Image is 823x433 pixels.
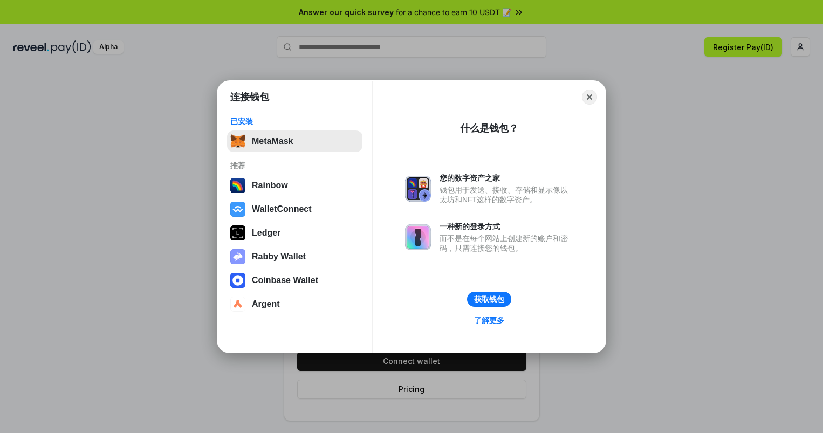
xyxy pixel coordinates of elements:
button: Argent [227,293,362,315]
h1: 连接钱包 [230,91,269,104]
div: 您的数字资产之家 [440,173,573,183]
button: Coinbase Wallet [227,270,362,291]
div: Rabby Wallet [252,252,306,262]
button: 获取钱包 [467,292,511,307]
button: MetaMask [227,130,362,152]
button: Ledger [227,222,362,244]
div: Argent [252,299,280,309]
img: svg+xml,%3Csvg%20width%3D%2228%22%20height%3D%2228%22%20viewBox%3D%220%200%2028%2028%22%20fill%3D... [230,273,245,288]
img: svg+xml,%3Csvg%20width%3D%2228%22%20height%3D%2228%22%20viewBox%3D%220%200%2028%2028%22%20fill%3D... [230,202,245,217]
div: 什么是钱包？ [460,122,518,135]
div: Coinbase Wallet [252,276,318,285]
button: Close [582,90,597,105]
div: Rainbow [252,181,288,190]
img: svg+xml,%3Csvg%20fill%3D%22none%22%20height%3D%2233%22%20viewBox%3D%220%200%2035%2033%22%20width%... [230,134,245,149]
button: WalletConnect [227,198,362,220]
img: svg+xml,%3Csvg%20xmlns%3D%22http%3A%2F%2Fwww.w3.org%2F2000%2Fsvg%22%20fill%3D%22none%22%20viewBox... [230,249,245,264]
div: WalletConnect [252,204,312,214]
button: Rabby Wallet [227,246,362,267]
div: 已安装 [230,116,359,126]
button: Rainbow [227,175,362,196]
div: 了解更多 [474,315,504,325]
div: 推荐 [230,161,359,170]
a: 了解更多 [468,313,511,327]
img: svg+xml,%3Csvg%20width%3D%22120%22%20height%3D%22120%22%20viewBox%3D%220%200%20120%20120%22%20fil... [230,178,245,193]
div: 一种新的登录方式 [440,222,573,231]
div: 获取钱包 [474,294,504,304]
div: 钱包用于发送、接收、存储和显示像以太坊和NFT这样的数字资产。 [440,185,573,204]
div: 而不是在每个网站上创建新的账户和密码，只需连接您的钱包。 [440,233,573,253]
div: Ledger [252,228,280,238]
img: svg+xml,%3Csvg%20xmlns%3D%22http%3A%2F%2Fwww.w3.org%2F2000%2Fsvg%22%20fill%3D%22none%22%20viewBox... [405,176,431,202]
div: MetaMask [252,136,293,146]
img: svg+xml,%3Csvg%20width%3D%2228%22%20height%3D%2228%22%20viewBox%3D%220%200%2028%2028%22%20fill%3D... [230,297,245,312]
img: svg+xml,%3Csvg%20xmlns%3D%22http%3A%2F%2Fwww.w3.org%2F2000%2Fsvg%22%20fill%3D%22none%22%20viewBox... [405,224,431,250]
img: svg+xml,%3Csvg%20xmlns%3D%22http%3A%2F%2Fwww.w3.org%2F2000%2Fsvg%22%20width%3D%2228%22%20height%3... [230,225,245,240]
